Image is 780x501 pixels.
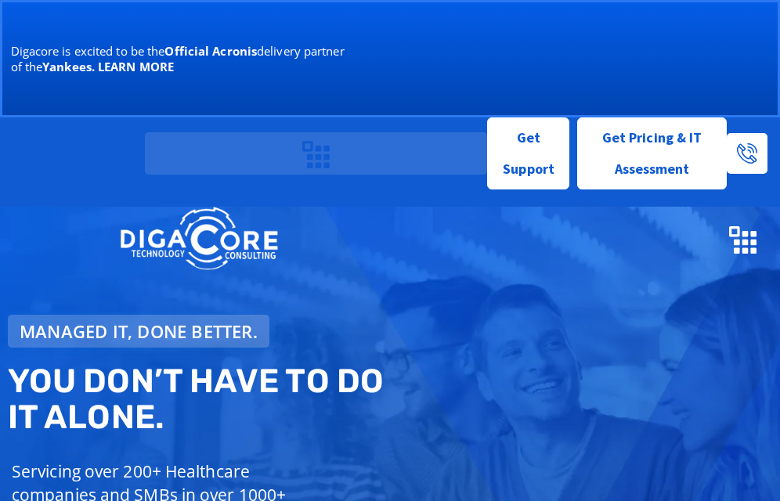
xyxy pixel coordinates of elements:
b: Official Acronis [164,43,257,59]
a: Get Support [487,117,569,189]
p: Digacore is excited to be the delivery partner of the [11,43,352,74]
img: Acronis [408,11,729,107]
a: LEARN MORE [98,59,174,74]
b: Yankees. [42,59,95,74]
img: DigaCore Technology Consulting [120,205,278,273]
span: Get Pricing & IT Assessment [590,122,714,185]
a: Get Pricing & IT Assessment [577,117,727,189]
div: Menu Toggle [295,132,337,175]
span: Get Support [500,122,557,185]
a: Managed IT, done better. [8,315,269,348]
div: Menu Toggle [723,218,764,261]
h2: You don’t have to do IT alone. [8,363,396,435]
span: Managed IT, done better. [20,323,258,340]
img: DigaCore Technology Consulting [23,139,90,168]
